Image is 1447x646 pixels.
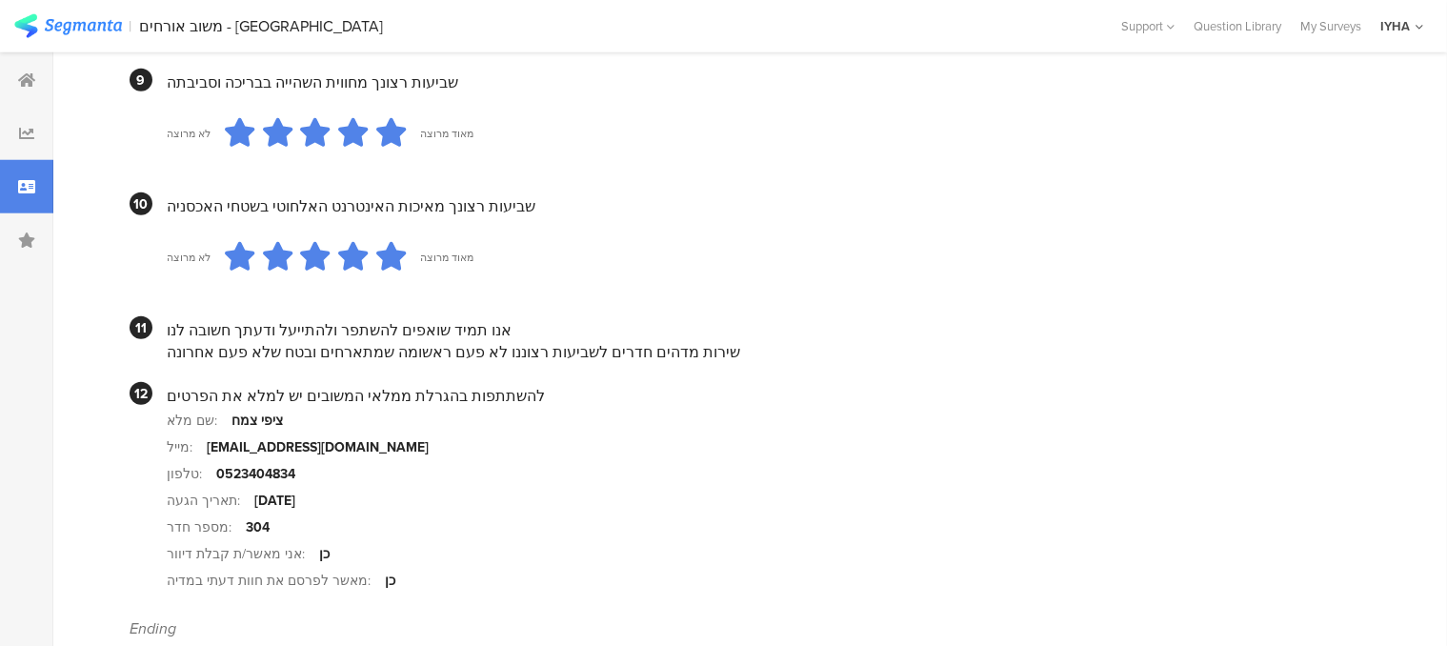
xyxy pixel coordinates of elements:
[167,437,207,457] div: מייל:
[130,316,152,339] div: 11
[167,491,254,511] div: תאריך הגעה:
[167,517,246,537] div: מספר חדר:
[167,411,231,431] div: שם מלא:
[231,411,283,431] div: ציפי צמח
[167,571,385,591] div: מאשר לפרסם את חוות דעתי במדיה:
[167,126,211,141] div: לא מרוצה
[140,17,384,35] div: משוב אורחים - [GEOGRAPHIC_DATA]
[130,617,1357,639] div: Ending
[167,385,1357,407] div: להשתתפות בהגרלת ממלאי המשובים יש למלא את הפרטים
[246,517,270,537] div: 304
[385,571,395,591] div: כן
[319,544,330,564] div: כן
[130,192,152,215] div: 10
[167,341,1357,363] div: שירות מדהים חדרים לשביעות רצוננו לא פעם ראשומה שמתארחים ובטח שלא פעם אחרונה
[1184,17,1291,35] a: Question Library
[420,126,473,141] div: מאוד מרוצה
[130,15,132,37] div: |
[420,250,473,265] div: מאוד מרוצה
[1121,11,1175,41] div: Support
[167,250,211,265] div: לא מרוצה
[167,71,1357,93] div: שביעות רצונך מחווית השהייה בבריכה וסביבתה
[130,382,152,405] div: 12
[167,195,1357,217] div: שביעות רצונך מאיכות האינטרנט האלחוטי בשטחי האכסניה
[167,464,216,484] div: טלפון:
[130,69,152,91] div: 9
[167,319,1357,341] div: אנו תמיד שואפים להשתפר ולהתייעל ודעתך חשובה לנו
[14,14,122,38] img: segmanta logo
[1380,17,1410,35] div: IYHA
[207,437,429,457] div: [EMAIL_ADDRESS][DOMAIN_NAME]
[216,464,295,484] div: 0523404834
[254,491,295,511] div: [DATE]
[1291,17,1371,35] a: My Surveys
[167,544,319,564] div: אני מאשר/ת קבלת דיוור:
